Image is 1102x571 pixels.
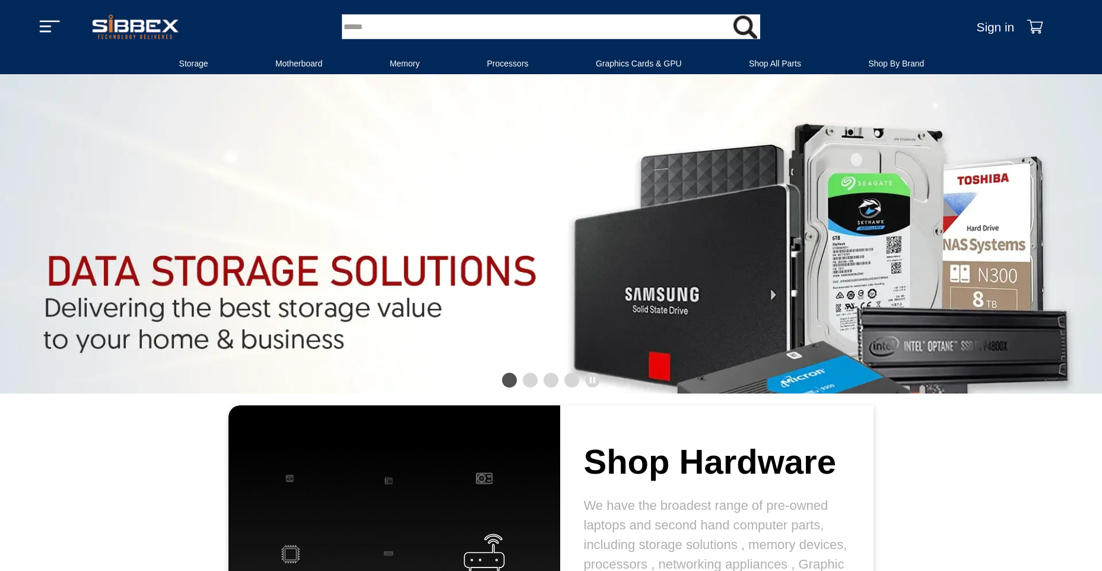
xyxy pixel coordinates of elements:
a: Shop By Brand [855,53,936,74]
a: Storage [166,53,221,74]
a: Sign in [977,24,1015,33]
a: Motherboard [262,53,335,74]
img: search [733,15,757,39]
a: Graphics Cards & GPU [582,53,694,74]
a: Processors [474,53,541,74]
a: Shopping Cart [1023,15,1047,39]
h2: Shop Hardware [584,441,850,483]
a: Shop All Parts [735,53,814,74]
span: Sign in [977,21,1015,33]
img: hamburger-menu-icon [37,14,61,37]
a: Memory [376,53,433,74]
